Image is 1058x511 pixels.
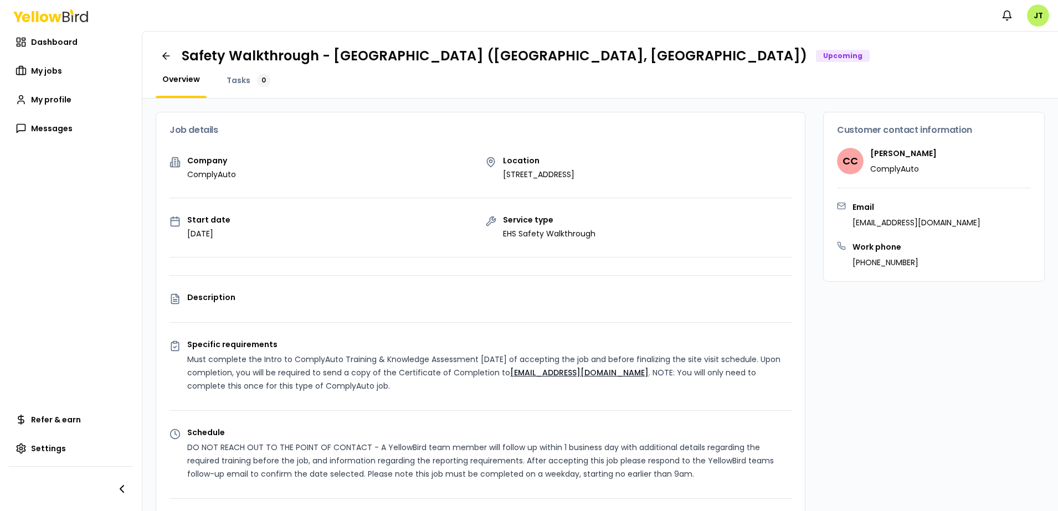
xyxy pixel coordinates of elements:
p: [EMAIL_ADDRESS][DOMAIN_NAME] [852,217,980,228]
div: Upcoming [816,50,870,62]
h4: [PERSON_NAME] [870,148,937,159]
span: Messages [31,123,73,134]
p: EHS Safety Walkthrough [503,228,595,239]
p: Start date [187,216,230,224]
a: [EMAIL_ADDRESS][DOMAIN_NAME] [510,367,649,378]
span: Tasks [227,75,250,86]
p: Company [187,157,236,164]
span: Settings [31,443,66,454]
span: CC [837,148,864,174]
a: Overview [156,74,207,85]
h3: Job details [170,126,792,135]
h1: Safety Walkthrough - [GEOGRAPHIC_DATA] ([GEOGRAPHIC_DATA], [GEOGRAPHIC_DATA]) [182,47,807,65]
h3: Work phone [852,241,918,252]
a: My jobs [9,60,133,82]
p: ComplyAuto [187,169,236,180]
span: Refer & earn [31,414,81,425]
p: Description [187,293,792,301]
span: Dashboard [31,37,78,48]
span: JT [1027,4,1049,27]
p: Must complete the Intro to ComplyAuto Training & Knowledge Assessment [DATE] of accepting the job... [187,353,792,393]
p: [PHONE_NUMBER] [852,257,918,268]
div: 0 [257,74,270,87]
span: Overview [162,74,200,85]
a: Settings [9,437,133,460]
a: Messages [9,117,133,140]
span: My profile [31,94,71,105]
h3: Email [852,202,980,213]
a: Tasks0 [220,74,277,87]
a: Refer & earn [9,409,133,431]
p: Specific requirements [187,340,792,348]
a: My profile [9,89,133,111]
span: My jobs [31,65,62,76]
p: [STREET_ADDRESS] [503,169,574,180]
p: Schedule [187,429,792,436]
p: [DATE] [187,228,230,239]
p: Service type [503,216,595,224]
a: Dashboard [9,31,133,53]
h3: Customer contact information [837,126,1031,135]
p: ComplyAuto [870,163,937,174]
p: Location [503,157,574,164]
p: DO NOT REACH OUT TO THE POINT OF CONTACT - A YellowBird team member will follow up within 1 busin... [187,441,792,481]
